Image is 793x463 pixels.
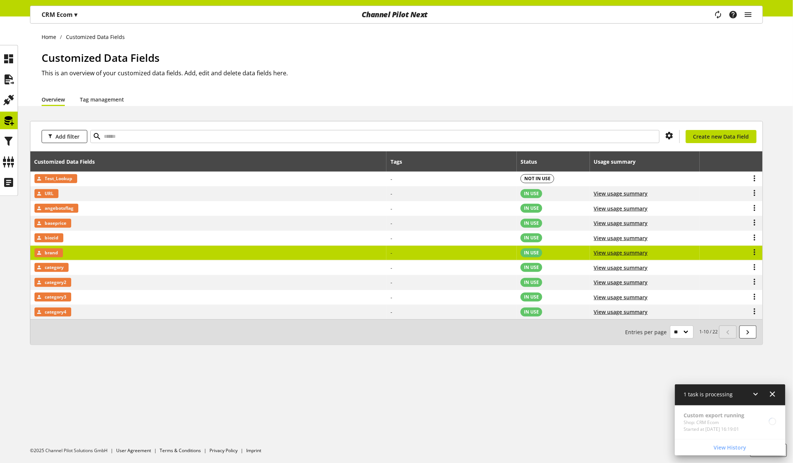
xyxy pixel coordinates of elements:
span: IN USE [524,264,539,271]
small: 1-10 / 22 [625,326,718,339]
button: View usage summary [594,308,648,316]
span: IN USE [524,234,539,241]
span: - [391,308,392,315]
span: category [45,263,64,272]
a: Terms & Conditions [160,447,201,454]
button: View usage summary [594,219,648,227]
a: User Agreement [116,447,151,454]
button: View usage summary [594,249,648,257]
a: Overview [42,96,65,103]
div: Customized Data Fields [34,158,103,166]
a: Privacy Policy [209,447,238,454]
span: View History [714,444,747,451]
button: View usage summary [594,205,648,212]
span: - [391,175,392,182]
span: - [391,220,392,227]
button: View usage summary [594,278,648,286]
span: category2 [45,278,67,287]
span: IN USE [524,205,539,212]
span: - [391,190,392,197]
span: - [391,294,392,301]
a: Home [42,33,60,41]
span: Test_Lookup [45,174,73,183]
span: Add filter [55,133,79,140]
button: View usage summary [594,190,648,197]
span: NOT IN USE [524,175,551,182]
span: - [391,205,392,212]
span: ▾ [74,10,77,19]
span: baseprice [45,219,67,228]
span: IN USE [524,220,539,227]
a: View History [676,441,784,454]
span: angebotsflag [45,204,74,213]
span: Customized Data Fields [42,51,160,65]
li: ©2025 Channel Pilot Solutions GmbH [30,447,116,454]
button: View usage summary [594,234,648,242]
p: CRM Ecom [42,10,77,19]
span: biozid [45,233,59,242]
button: View usage summary [594,264,648,272]
span: Create new Data Field [693,133,749,140]
span: Entries per page [625,328,670,336]
a: Tag management [80,96,124,103]
span: brand [45,248,58,257]
div: Usage summary [594,154,696,169]
span: - [391,279,392,286]
div: Status [521,158,545,166]
span: 1 task is processing [684,391,733,398]
span: IN USE [524,309,539,315]
div: Tags [391,158,402,166]
span: IN USE [524,249,539,256]
span: IN USE [524,294,539,300]
span: category3 [45,293,67,302]
a: Create new Data Field [686,130,757,143]
span: category4 [45,308,67,317]
span: IN USE [524,279,539,286]
button: View usage summary [594,293,648,301]
a: Imprint [246,447,261,454]
span: - [391,249,392,256]
span: IN USE [524,190,539,197]
h2: This is an overview of your customized data fields. Add, edit and delete data fields here. [42,69,763,78]
span: URL [45,189,54,198]
span: - [391,234,392,242]
span: - [391,264,392,271]
nav: main navigation [30,6,763,24]
button: Add filter [42,130,87,143]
